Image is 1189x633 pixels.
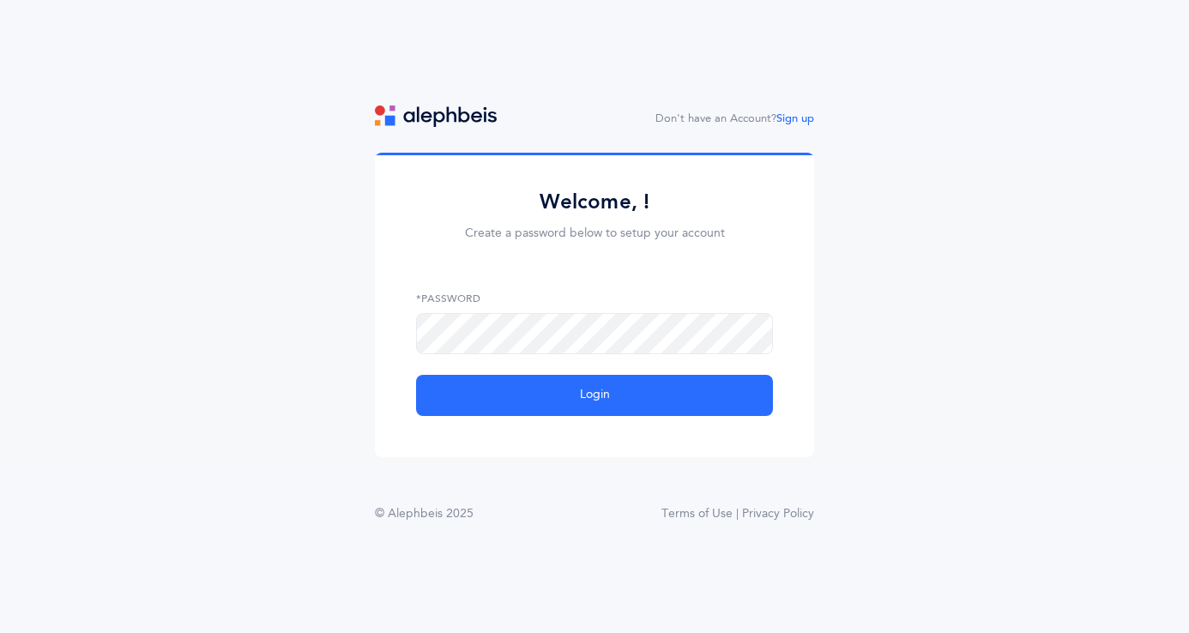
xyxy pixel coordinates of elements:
img: logo.svg [375,105,497,127]
span: Login [580,386,610,404]
div: © Alephbeis 2025 [375,505,474,523]
h2: Welcome, ! [416,189,773,215]
a: Sign up [776,112,814,124]
div: Don't have an Account? [655,111,814,128]
label: *Password [416,291,773,306]
a: Terms of Use | Privacy Policy [661,505,814,523]
p: Create a password below to setup your account [416,225,773,243]
button: Login [416,375,773,416]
